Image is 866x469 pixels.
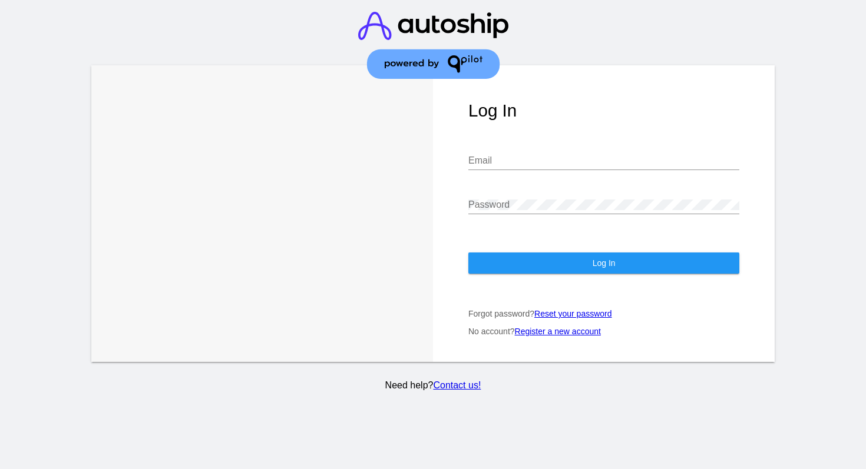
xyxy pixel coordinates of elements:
p: Forgot password? [468,309,739,318]
a: Register a new account [515,327,601,336]
p: Need help? [89,380,777,391]
button: Log In [468,252,739,274]
a: Contact us! [433,380,481,390]
input: Email [468,155,739,166]
span: Log In [593,258,616,268]
h1: Log In [468,101,739,121]
p: No account? [468,327,739,336]
a: Reset your password [534,309,612,318]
